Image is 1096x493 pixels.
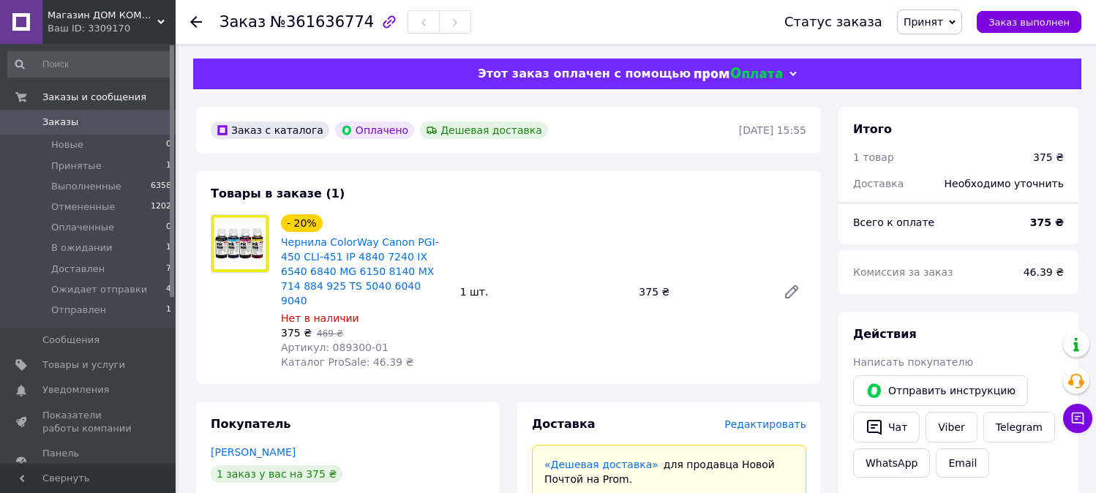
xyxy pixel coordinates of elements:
button: Чат [853,412,920,443]
span: 1 [166,159,171,173]
span: Магазин ДОМ КОМФОРТА [48,9,157,22]
div: Дешевая доставка [420,121,548,139]
time: [DATE] 15:55 [739,124,806,136]
span: Заказ выполнен [988,17,1070,28]
a: [PERSON_NAME] [211,446,296,458]
input: Поиск [7,51,173,78]
a: Telegram [983,412,1055,443]
span: Написать покупателю [853,356,973,368]
span: 1 [166,304,171,317]
span: 1 товар [853,151,894,163]
span: 469 ₴ [317,328,343,339]
span: Принят [904,16,943,28]
span: Заказ [219,13,266,31]
button: Email [936,448,989,478]
span: Итого [853,122,892,136]
div: Вернуться назад [190,15,202,29]
span: Товары и услуги [42,358,125,372]
a: WhatsApp [853,448,930,478]
a: Чернила ColorWay Canon PGI-450 CLI-451 IP 4840 7240 IX 6540 6840 MG 6150 8140 MX 714 884 925 TS 5... [281,236,439,306]
span: Показатели работы компании [42,409,135,435]
span: Всего к оплате [853,217,934,228]
div: - 20% [281,214,323,232]
div: Ваш ID: 3309170 [48,22,176,35]
span: Покупатель [211,417,290,431]
a: «Дешевая доставка» [544,459,658,470]
div: Статус заказа [784,15,882,29]
div: для продавца Новой Почтой на Prom. [544,457,794,486]
span: Редактировать [724,418,806,430]
span: Ожидает отправки [51,283,147,296]
span: Выполненные [51,180,121,193]
span: №361636774 [270,13,374,31]
span: Доставка [532,417,596,431]
a: Viber [926,412,977,443]
span: В ожидании [51,241,113,255]
span: 6358 [151,180,171,193]
div: 1 шт. [454,282,634,302]
div: Заказ с каталога [211,121,329,139]
img: Чернила ColorWay Canon PGI-450 CLI-451 IP 4840 7240 IX 6540 6840 MG 6150 8140 MX 714 884 925 TS 5... [211,215,269,272]
div: Оплачено [335,121,414,139]
span: 375 ₴ [281,327,312,339]
span: Новые [51,138,83,151]
div: 1 заказ у вас на 375 ₴ [211,465,342,483]
div: 375 ₴ [1033,150,1064,165]
button: Отправить инструкцию [853,375,1028,406]
button: Чат с покупателем [1063,404,1092,433]
span: Сообщения [42,334,100,347]
span: Заказы [42,116,78,129]
span: Этот заказ оплачен с помощью [478,67,691,80]
span: Оплаченные [51,221,114,234]
span: 4 [166,283,171,296]
span: 1202 [151,200,171,214]
span: Каталог ProSale: 46.39 ₴ [281,356,413,368]
span: Доставка [853,178,904,189]
span: 0 [166,221,171,234]
span: Комиссия за заказ [853,266,953,278]
span: Нет в наличии [281,312,359,324]
span: 1 [166,241,171,255]
button: Заказ выполнен [977,11,1081,33]
a: Редактировать [777,277,806,306]
div: Необходимо уточнить [936,168,1073,200]
div: 375 ₴ [633,282,771,302]
span: 0 [166,138,171,151]
span: Доставлен [51,263,105,276]
img: evopay logo [694,67,782,81]
span: Отправлен [51,304,106,317]
b: 375 ₴ [1030,217,1064,228]
span: Заказы и сообщения [42,91,146,104]
span: Действия [853,327,917,341]
span: Принятые [51,159,102,173]
span: 46.39 ₴ [1024,266,1064,278]
span: 7 [166,263,171,276]
span: Товары в заказе (1) [211,187,345,200]
span: Панель управления [42,447,135,473]
span: Отмененные [51,200,115,214]
span: Уведомления [42,383,109,396]
span: Артикул: 089300-01 [281,342,389,353]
